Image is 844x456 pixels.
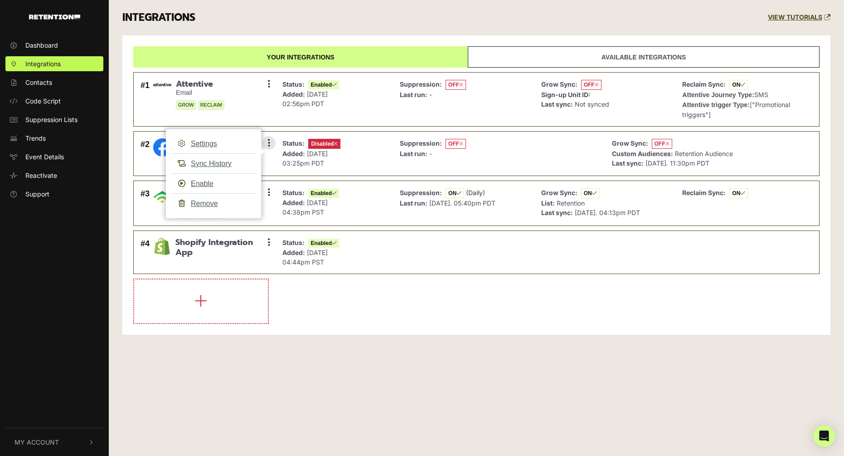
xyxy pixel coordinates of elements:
[176,89,224,97] small: Email
[768,14,830,21] a: VIEW TUTORIALS
[729,188,748,198] span: ON
[541,80,577,88] strong: Grow Sync:
[282,90,328,108] span: [DATE] 02:56pm PDT
[5,168,103,183] a: Reactivate
[25,152,64,162] span: Event Details
[170,193,257,214] a: Remove
[176,79,224,89] span: Attentive
[446,139,466,149] span: OFF
[282,239,305,246] strong: Status:
[5,93,103,108] a: Code Script
[466,189,485,196] span: (Daily)
[308,139,340,149] span: Disabled
[5,149,103,164] a: Event Details
[682,91,754,98] strong: Attentive Journey Type:
[5,56,103,71] a: Integrations
[682,189,726,196] strong: Reclaim Sync:
[575,100,609,108] span: Not synced
[282,139,305,147] strong: Status:
[429,91,432,98] span: -
[15,437,59,447] span: My Account
[675,150,733,157] span: Retention Audience
[612,150,673,157] strong: Custom Audiences:
[729,80,748,90] span: ON
[5,75,103,90] a: Contacts
[282,150,328,167] span: [DATE] 03:25pm PDT
[682,101,749,108] strong: Attentive trigger Type:
[141,188,150,219] div: #3
[198,100,224,110] span: RECLAIM
[170,173,257,194] a: Enable
[541,199,555,207] strong: List:
[153,238,170,255] img: Shopify Integration App
[682,79,810,119] p: SMS ["Promotional triggers"]
[133,46,468,68] a: Your integrations
[541,91,591,98] strong: Sign-up Unit ID:
[813,425,835,447] div: Open Intercom Messenger
[153,188,171,206] img: Klaviyo
[175,238,269,257] span: Shopify Integration App
[541,100,573,108] strong: Last sync:
[541,209,573,216] strong: Last sync:
[400,80,442,88] strong: Suppression:
[429,150,432,157] span: -
[645,159,709,167] span: [DATE]. 11:30pm PDT
[308,80,339,89] span: Enabled
[5,38,103,53] a: Dashboard
[25,171,57,180] span: Reactivate
[282,150,305,157] strong: Added:
[25,115,78,124] span: Suppression Lists
[581,188,600,198] span: ON
[282,80,305,88] strong: Status:
[5,112,103,127] a: Suppression Lists
[400,91,427,98] strong: Last run:
[575,209,640,216] span: [DATE]. 04:13pm PDT
[282,199,305,206] strong: Added:
[557,199,585,207] span: Retention
[141,238,150,267] div: #4
[308,239,339,248] span: Enabled
[282,189,305,196] strong: Status:
[612,159,644,167] strong: Last sync:
[141,79,150,119] div: #1
[446,188,464,198] span: ON
[5,186,103,201] a: Support
[5,131,103,146] a: Trends
[25,189,49,199] span: Support
[652,139,672,149] span: OFF
[141,138,150,169] div: #2
[153,138,171,157] img: Facebook
[153,83,171,86] img: Attentive
[446,80,466,90] span: OFF
[400,150,427,157] strong: Last run:
[176,100,196,110] span: GROW
[25,96,61,106] span: Code Script
[612,139,648,147] strong: Grow Sync:
[25,59,61,69] span: Integrations
[5,428,103,456] button: My Account
[400,199,427,207] strong: Last run:
[308,189,339,198] span: Enabled
[282,249,305,256] strong: Added:
[581,80,601,90] span: OFF
[682,80,726,88] strong: Reclaim Sync:
[170,134,257,154] a: Settings
[282,90,305,98] strong: Added:
[25,78,52,87] span: Contacts
[468,46,820,68] a: Available integrations
[29,15,80,20] img: Retention.com
[25,40,58,50] span: Dashboard
[25,133,46,143] span: Trends
[122,11,195,24] h3: INTEGRATIONS
[541,189,577,196] strong: Grow Sync:
[170,153,257,174] a: Sync History
[282,249,328,266] span: [DATE] 04:44pm PST
[429,199,495,207] span: [DATE]. 05:40pm PDT
[400,189,442,196] strong: Suppression:
[400,139,442,147] strong: Suppression:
